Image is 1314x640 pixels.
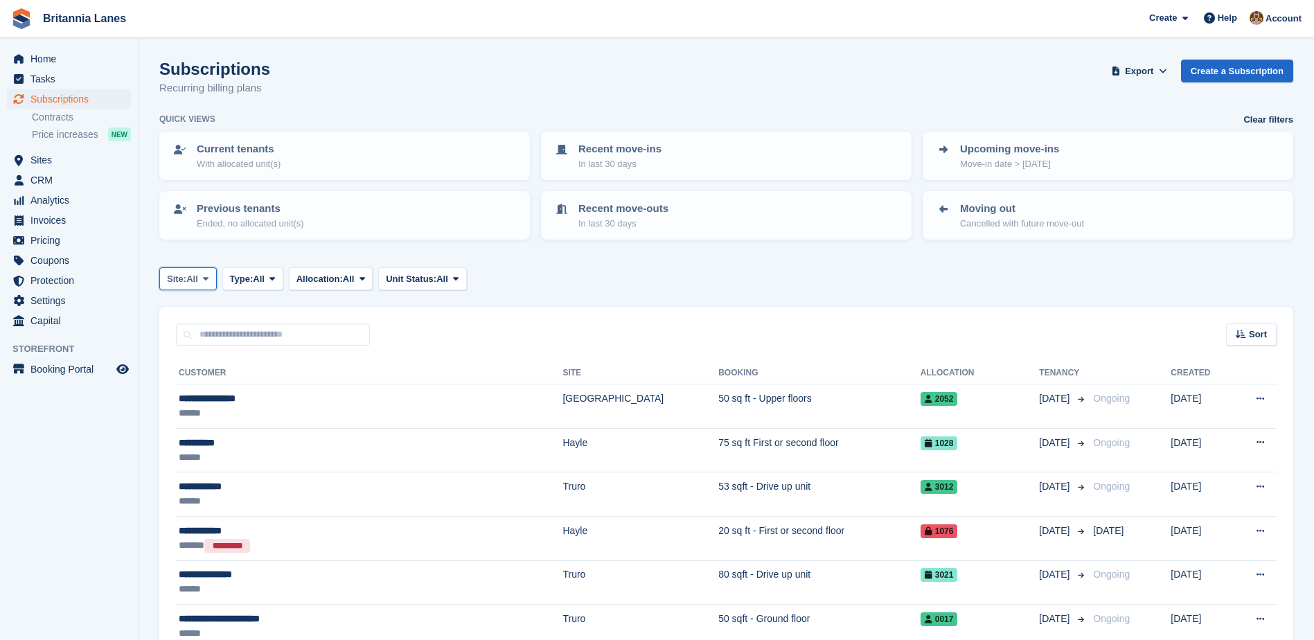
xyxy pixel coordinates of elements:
button: Unit Status: All [378,267,466,290]
p: Upcoming move-ins [960,141,1059,157]
a: Britannia Lanes [37,7,132,30]
span: Capital [30,311,114,330]
td: Hayle [562,428,718,472]
td: 80 sqft - Drive up unit [718,560,921,605]
span: [DATE] [1039,567,1072,582]
span: Unit Status: [386,272,436,286]
p: With allocated unit(s) [197,157,281,171]
div: NEW [108,127,131,141]
span: [DATE] [1039,391,1072,406]
a: menu [7,49,131,69]
td: [GEOGRAPHIC_DATA] [562,384,718,429]
span: Export [1125,64,1153,78]
span: Storefront [12,342,138,356]
span: Site: [167,272,186,286]
span: Sites [30,150,114,170]
th: Tenancy [1039,362,1087,384]
a: Moving out Cancelled with future move-out [924,193,1292,238]
span: [DATE] [1039,436,1072,450]
button: Site: All [159,267,217,290]
a: Preview store [114,361,131,377]
span: Account [1266,12,1302,26]
a: menu [7,291,131,310]
span: 2052 [921,392,958,406]
a: menu [7,359,131,379]
th: Allocation [921,362,1040,384]
span: Sort [1249,328,1267,341]
td: Hayle [562,516,718,560]
a: menu [7,271,131,290]
th: Customer [176,362,562,384]
span: Price increases [32,128,98,141]
span: [DATE] [1039,479,1072,494]
p: Move-in date > [DATE] [960,157,1059,171]
span: 1076 [921,524,958,538]
a: Current tenants With allocated unit(s) [161,133,529,179]
a: menu [7,211,131,230]
a: Price increases NEW [32,127,131,142]
td: 50 sq ft - Upper floors [718,384,921,429]
span: Invoices [30,211,114,230]
span: Help [1218,11,1237,25]
td: [DATE] [1171,560,1232,605]
span: Create [1149,11,1177,25]
span: Type: [230,272,254,286]
span: Pricing [30,231,114,250]
img: stora-icon-8386f47178a22dfd0bd8f6a31ec36ba5ce8667c1dd55bd0f319d3a0aa187defe.svg [11,8,32,29]
span: All [186,272,198,286]
span: Ongoing [1093,613,1130,624]
a: menu [7,89,131,109]
span: 1028 [921,436,958,450]
span: Home [30,49,114,69]
a: menu [7,170,131,190]
td: 53 sqft - Drive up unit [718,472,921,517]
p: Ended, no allocated unit(s) [197,217,304,231]
td: [DATE] [1171,472,1232,517]
a: menu [7,311,131,330]
span: [DATE] [1039,524,1072,538]
th: Site [562,362,718,384]
span: Ongoing [1093,437,1130,448]
td: 75 sq ft First or second floor [718,428,921,472]
a: menu [7,150,131,170]
span: Ongoing [1093,569,1130,580]
p: Current tenants [197,141,281,157]
td: [DATE] [1171,516,1232,560]
td: Truro [562,560,718,605]
span: 3012 [921,480,958,494]
span: CRM [30,170,114,190]
a: Recent move-ins In last 30 days [542,133,910,179]
span: 3021 [921,568,958,582]
p: In last 30 days [578,157,662,171]
img: Admin [1250,11,1263,25]
span: Settings [30,291,114,310]
span: All [253,272,265,286]
p: Recent move-ins [578,141,662,157]
a: menu [7,251,131,270]
a: Recent move-outs In last 30 days [542,193,910,238]
span: Tasks [30,69,114,89]
h1: Subscriptions [159,60,270,78]
p: Previous tenants [197,201,304,217]
td: [DATE] [1171,428,1232,472]
span: Coupons [30,251,114,270]
a: Upcoming move-ins Move-in date > [DATE] [924,133,1292,179]
a: Clear filters [1243,113,1293,127]
span: Ongoing [1093,481,1130,492]
button: Type: All [222,267,283,290]
button: Allocation: All [289,267,373,290]
a: Previous tenants Ended, no allocated unit(s) [161,193,529,238]
a: Contracts [32,111,131,124]
span: Ongoing [1093,393,1130,404]
span: Protection [30,271,114,290]
td: Truro [562,472,718,517]
span: [DATE] [1093,525,1124,536]
span: All [436,272,448,286]
span: Booking Portal [30,359,114,379]
p: Moving out [960,201,1084,217]
p: Recurring billing plans [159,80,270,96]
span: 0017 [921,612,958,626]
span: [DATE] [1039,612,1072,626]
th: Booking [718,362,921,384]
h6: Quick views [159,113,215,125]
